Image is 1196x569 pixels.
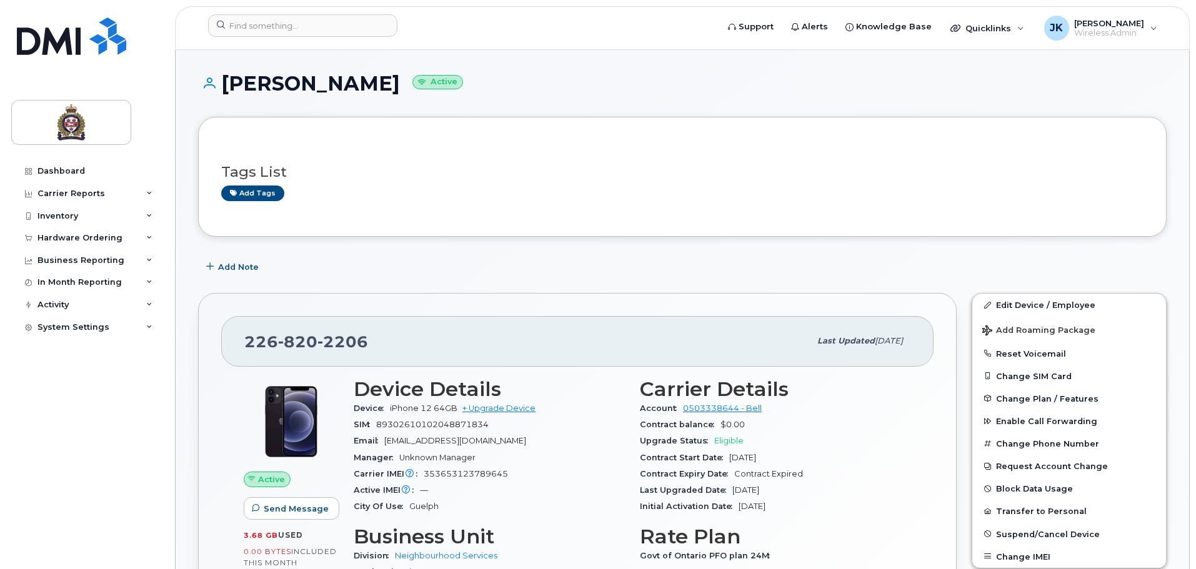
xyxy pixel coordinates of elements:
[354,525,625,548] h3: Business Unit
[420,485,428,495] span: —
[354,453,399,462] span: Manager
[739,502,765,511] span: [DATE]
[683,403,762,413] a: 0503338644 - Bell
[395,551,497,560] a: Neighbourhood Services
[354,502,409,511] span: City Of Use
[244,547,337,567] span: included this month
[354,403,390,413] span: Device
[972,410,1166,432] button: Enable Call Forwarding
[996,529,1100,538] span: Suspend/Cancel Device
[714,436,744,445] span: Eligible
[354,378,625,400] h3: Device Details
[640,436,714,445] span: Upgrade Status
[729,453,756,462] span: [DATE]
[390,403,457,413] span: iPhone 12 64GB
[972,317,1166,342] button: Add Roaming Package
[462,403,536,413] a: + Upgrade Device
[424,469,508,478] span: 353653123789645
[875,336,903,345] span: [DATE]
[972,455,1166,477] button: Request Account Change
[221,164,1144,180] h3: Tags List
[640,469,734,478] span: Contract Expiry Date
[640,525,911,548] h3: Rate Plan
[640,453,729,462] span: Contract Start Date
[244,531,278,540] span: 3.68 GB
[972,477,1166,500] button: Block Data Usage
[198,255,269,278] button: Add Note
[972,365,1166,387] button: Change SIM Card
[817,336,875,345] span: Last updated
[354,469,424,478] span: Carrier IMEI
[996,393,1099,403] span: Change Plan / Features
[258,473,285,485] span: Active
[972,545,1166,568] button: Change IMEI
[354,420,376,429] span: SIM
[221,186,284,201] a: Add tags
[640,378,911,400] h3: Carrier Details
[244,332,368,351] span: 226
[640,551,776,560] span: Govt of Ontario PFO plan 24M
[972,342,1166,365] button: Reset Voicemail
[354,436,384,445] span: Email
[244,497,339,520] button: Send Message
[409,502,439,511] span: Guelph
[264,503,329,515] span: Send Message
[376,420,489,429] span: 89302610102048871834
[254,384,329,459] img: iPhone_12.jpg
[640,485,732,495] span: Last Upgraded Date
[972,523,1166,545] button: Suspend/Cancel Device
[412,75,463,89] small: Active
[399,453,476,462] span: Unknown Manager
[278,332,317,351] span: 820
[384,436,526,445] span: [EMAIL_ADDRESS][DOMAIN_NAME]
[244,547,291,556] span: 0.00 Bytes
[218,261,259,273] span: Add Note
[198,72,1167,94] h1: [PERSON_NAME]
[317,332,368,351] span: 2206
[972,432,1166,455] button: Change Phone Number
[996,417,1097,426] span: Enable Call Forwarding
[982,325,1095,337] span: Add Roaming Package
[354,551,395,560] span: Division
[720,420,745,429] span: $0.00
[732,485,759,495] span: [DATE]
[972,500,1166,522] button: Transfer to Personal
[278,530,303,540] span: used
[640,420,720,429] span: Contract balance
[640,502,739,511] span: Initial Activation Date
[354,485,420,495] span: Active IMEI
[972,387,1166,410] button: Change Plan / Features
[734,469,803,478] span: Contract Expired
[640,403,683,413] span: Account
[972,294,1166,316] a: Edit Device / Employee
